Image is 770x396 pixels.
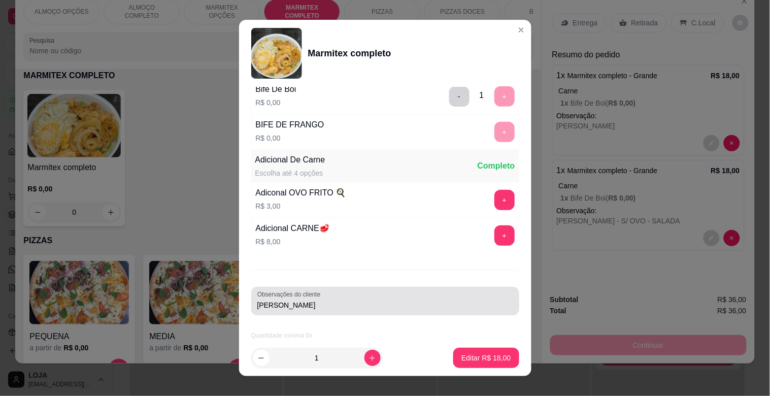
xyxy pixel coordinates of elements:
[256,119,324,131] div: BIFE DE FRANGO
[513,22,529,38] button: Close
[453,348,519,368] button: Editar R$ 18,00
[256,187,346,199] div: Adiconal OVO FRITO 🍳
[257,290,324,299] label: Observações do cliente
[494,225,515,246] button: add
[256,201,346,211] p: R$ 3,00
[449,86,470,107] button: delete
[256,222,329,235] div: Adicional CARNE🥩
[253,350,270,366] button: decrease-product-quantity
[478,160,515,172] div: Completo
[308,46,391,60] div: Marmitex completo
[251,28,302,79] img: product-image
[364,350,381,366] button: increase-product-quantity
[257,300,513,310] input: Observações do cliente
[251,332,519,340] article: Quantidade mínima 0x
[256,97,296,108] p: R$ 0,00
[461,353,511,363] p: Editar R$ 18,00
[255,154,325,166] div: Adicional De Carne
[256,133,324,143] p: R$ 0,00
[494,190,515,210] button: add
[255,168,325,178] div: Escolha até 4 opções
[480,89,484,102] div: 1
[256,237,329,247] p: R$ 8,00
[256,83,296,95] div: Bife De Boi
